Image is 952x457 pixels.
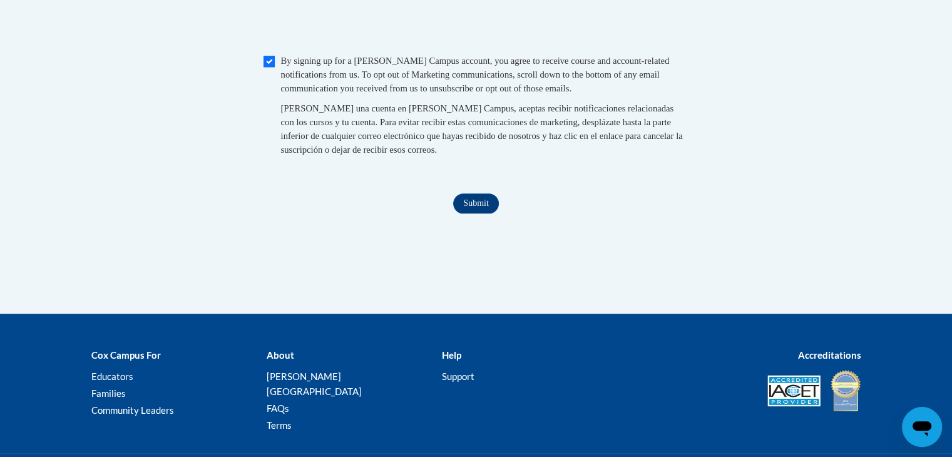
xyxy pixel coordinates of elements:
span: By signing up for a [PERSON_NAME] Campus account, you agree to receive course and account-related... [281,56,670,93]
a: Families [91,388,126,399]
b: About [266,349,294,361]
a: Support [441,371,474,382]
a: FAQs [266,403,289,414]
b: Help [441,349,461,361]
span: [PERSON_NAME] una cuenta en [PERSON_NAME] Campus, aceptas recibir notificaciones relacionadas con... [281,103,683,155]
input: Submit [453,193,498,213]
img: IDA® Accredited [830,369,861,413]
a: Terms [266,419,291,431]
a: Community Leaders [91,404,174,416]
b: Cox Campus For [91,349,161,361]
a: Educators [91,371,133,382]
b: Accreditations [798,349,861,361]
iframe: Button to launch messaging window [902,407,942,447]
img: Accredited IACET® Provider [767,375,821,406]
a: [PERSON_NAME][GEOGRAPHIC_DATA] [266,371,361,397]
